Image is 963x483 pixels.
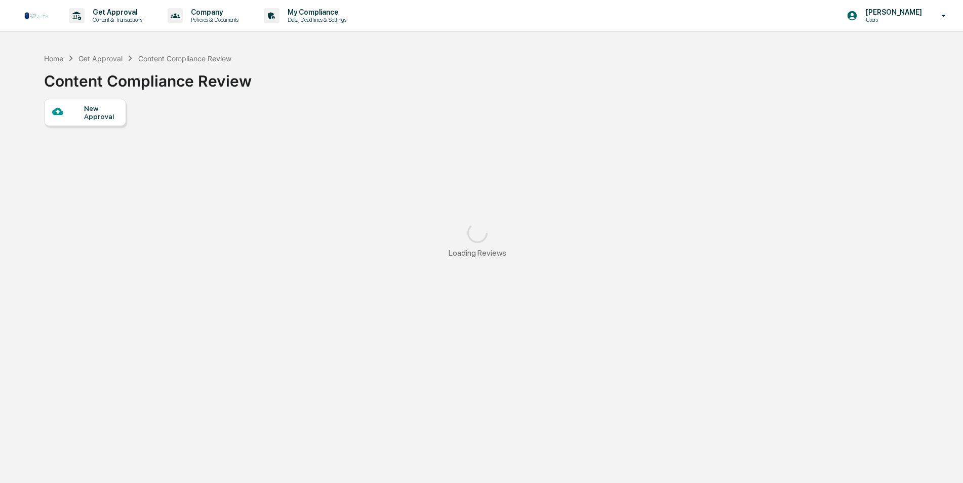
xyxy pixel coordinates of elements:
p: Users [858,16,927,23]
div: Loading Reviews [449,248,506,258]
p: Policies & Documents [183,16,244,23]
img: logo [24,12,49,20]
p: Company [183,8,244,16]
p: Get Approval [85,8,147,16]
p: My Compliance [279,8,351,16]
p: [PERSON_NAME] [858,8,927,16]
div: New Approval [84,104,118,120]
div: Home [44,54,63,63]
div: Content Compliance Review [138,54,231,63]
p: Data, Deadlines & Settings [279,16,351,23]
div: Get Approval [78,54,123,63]
p: Content & Transactions [85,16,147,23]
div: Content Compliance Review [44,64,252,90]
